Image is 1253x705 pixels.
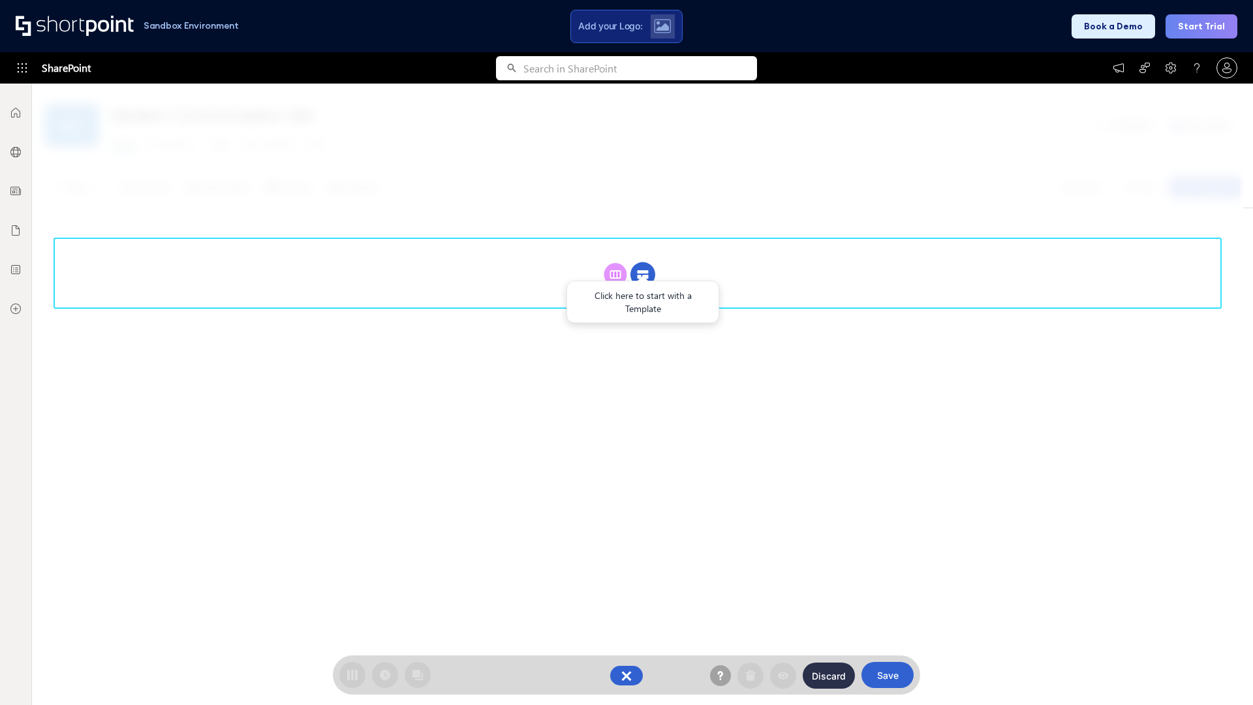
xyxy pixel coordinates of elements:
[523,56,757,80] input: Search in SharePoint
[1166,14,1237,39] button: Start Trial
[861,662,914,688] button: Save
[578,20,642,32] span: Add your Logo:
[803,663,855,689] button: Discard
[144,22,239,29] h1: Sandbox Environment
[1188,642,1253,705] iframe: Chat Widget
[654,19,671,33] img: Upload logo
[1072,14,1155,39] button: Book a Demo
[42,52,91,84] span: SharePoint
